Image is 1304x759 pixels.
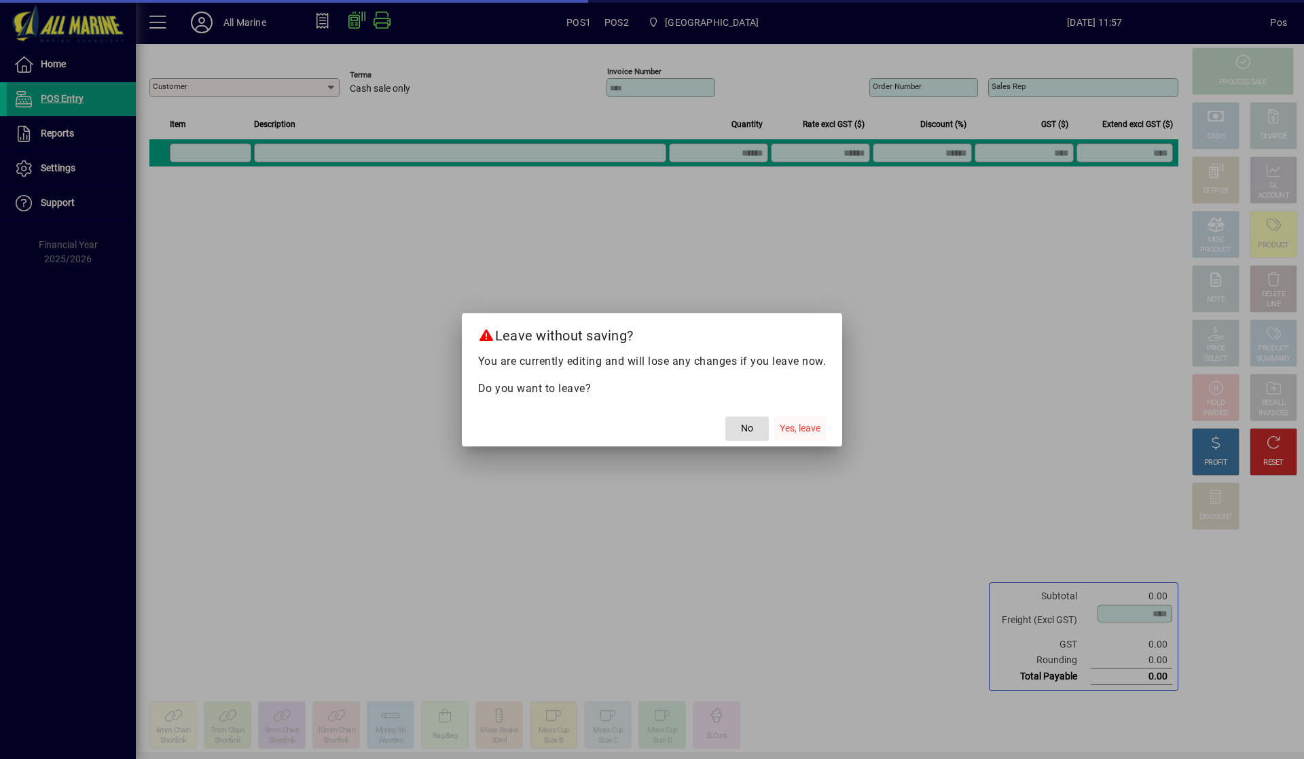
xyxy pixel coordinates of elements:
button: Yes, leave [774,417,826,441]
p: Do you want to leave? [478,381,827,397]
p: You are currently editing and will lose any changes if you leave now. [478,353,827,370]
h2: Leave without saving? [462,313,843,353]
span: Yes, leave [780,421,820,436]
span: No [741,421,753,436]
button: No [725,417,769,441]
